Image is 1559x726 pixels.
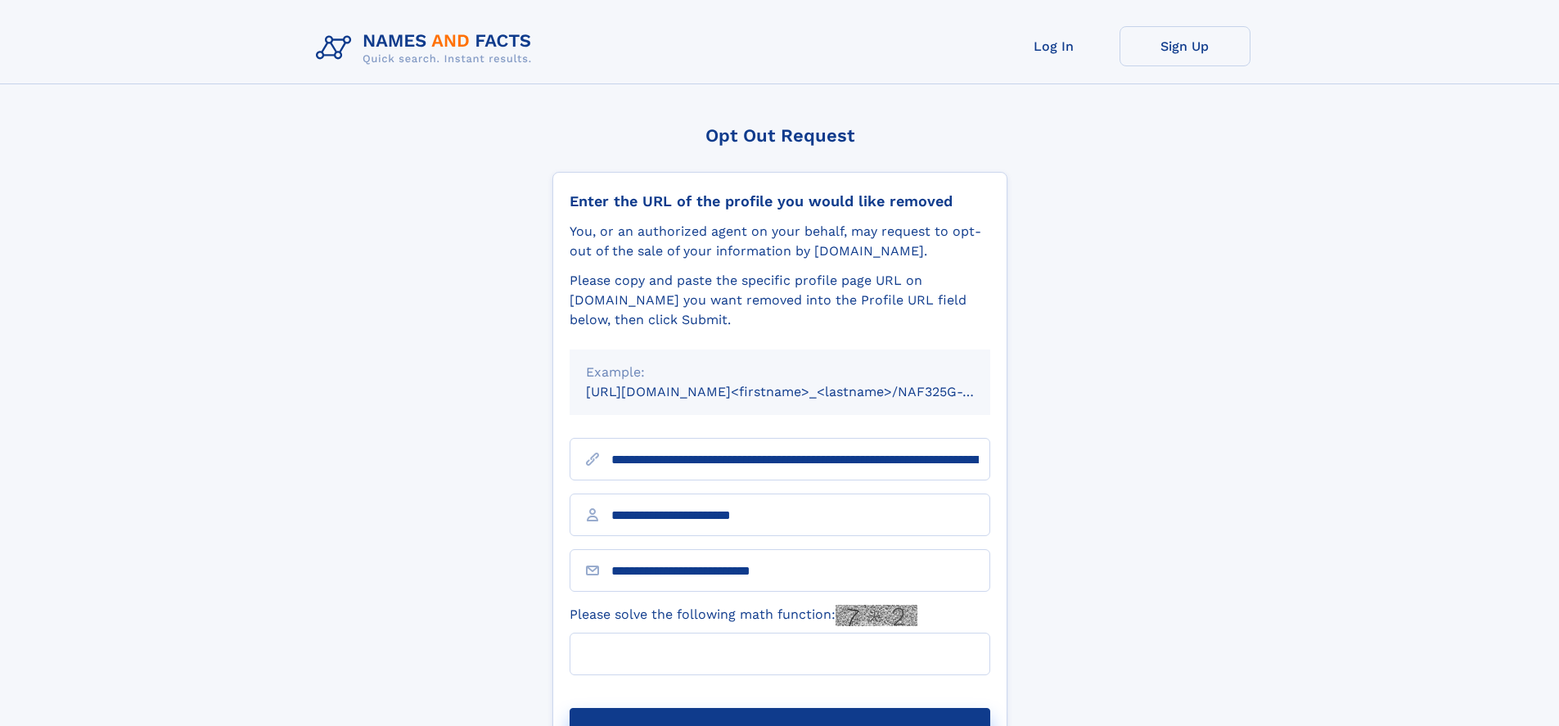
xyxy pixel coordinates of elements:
div: Enter the URL of the profile you would like removed [570,192,990,210]
div: Example: [586,363,974,382]
small: [URL][DOMAIN_NAME]<firstname>_<lastname>/NAF325G-xxxxxxxx [586,384,1021,399]
div: Please copy and paste the specific profile page URL on [DOMAIN_NAME] you want removed into the Pr... [570,271,990,330]
a: Sign Up [1120,26,1250,66]
div: You, or an authorized agent on your behalf, may request to opt-out of the sale of your informatio... [570,222,990,261]
label: Please solve the following math function: [570,605,917,626]
img: Logo Names and Facts [309,26,545,70]
a: Log In [989,26,1120,66]
div: Opt Out Request [552,125,1007,146]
